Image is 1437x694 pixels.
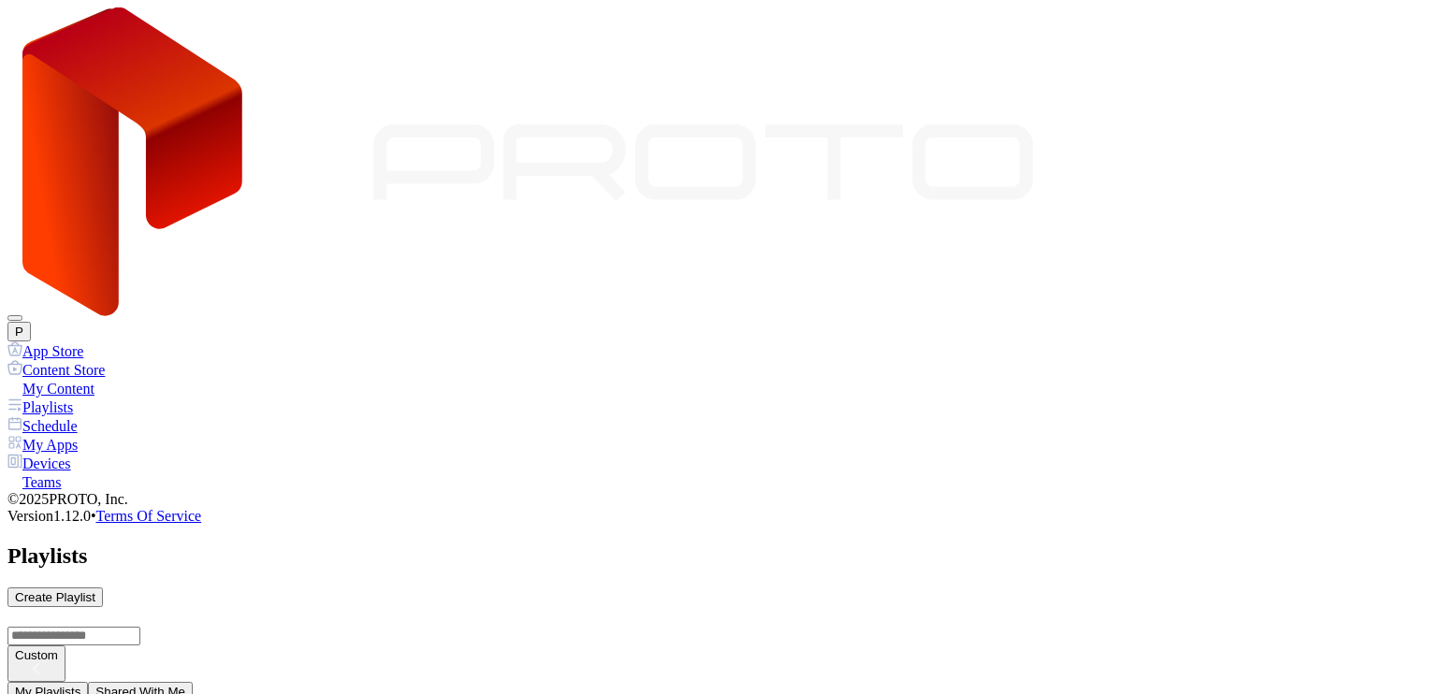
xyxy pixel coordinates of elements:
h2: Playlists [7,543,1430,569]
a: Teams [7,472,1430,491]
a: App Store [7,341,1430,360]
button: P [7,322,31,341]
button: Custom [7,645,65,682]
a: My Content [7,379,1430,398]
span: Version 1.12.0 • [7,508,96,524]
a: Content Store [7,360,1430,379]
div: Create Playlist [15,590,95,604]
a: Terms Of Service [96,508,202,524]
button: Create Playlist [7,587,103,607]
a: My Apps [7,435,1430,454]
a: Schedule [7,416,1430,435]
a: Devices [7,454,1430,472]
div: Custom [15,648,58,662]
div: © 2025 PROTO, Inc. [7,491,1430,508]
a: Playlists [7,398,1430,416]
